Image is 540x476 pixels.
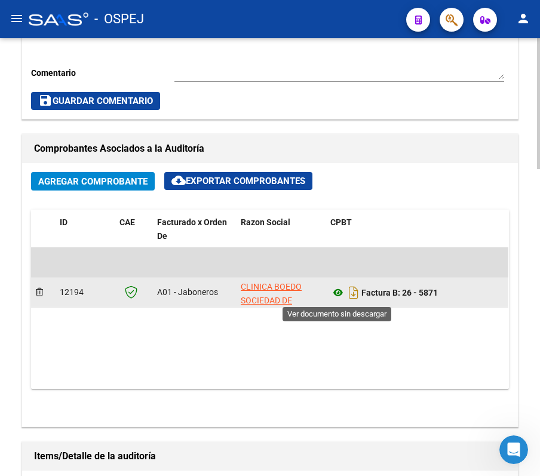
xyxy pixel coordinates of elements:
span: A01 - Jaboneros [157,287,218,297]
span: - OSPEJ [94,6,144,32]
p: Necesitás ayuda? [24,125,215,146]
mat-icon: person [516,11,530,26]
span: ¿Cómo podemos ayudarlo/a? [53,189,174,199]
span: Inicio [47,396,73,404]
datatable-header-cell: CAE [115,210,152,249]
span: CPBT [330,217,352,227]
iframe: Intercom live chat [499,435,528,464]
span: Facturado x Orden De [157,217,227,241]
h1: Comprobantes Asociados a la Auditoría [34,139,506,158]
mat-icon: menu [10,11,24,26]
div: Cerrar [205,19,227,41]
span: 12194 [60,287,84,297]
div: Profile image for Soporte¿Cómo podemos ayudarlo/a?Soporte•Hace 1d [13,179,226,223]
button: Guardar Comentario [31,92,160,110]
span: Razon Social [241,217,290,227]
span: CLINICA BOEDO SOCIEDAD DE RESPONSABILIDAD LIMITADA [241,282,314,332]
h1: Items/Detalle de la auditoría [34,447,506,466]
mat-icon: save [38,93,53,108]
span: Agregar Comprobante [38,176,148,187]
div: • Hace 1d [88,201,128,213]
p: Comentario [31,66,174,79]
datatable-header-cell: Facturado x Orden De [152,210,236,249]
span: ID [60,217,67,227]
p: Hola! [PERSON_NAME] [24,85,215,125]
div: Envíanos un mensaje [24,239,200,252]
div: Profile image for Soporte [24,189,48,213]
button: Mensajes [119,366,239,414]
span: CAE [119,217,135,227]
div: Mensaje reciente [24,171,214,183]
datatable-header-cell: Razon Social [236,210,326,249]
button: Exportar Comprobantes [164,172,312,190]
span: Guardar Comentario [38,96,153,106]
button: Agregar Comprobante [31,172,155,191]
mat-icon: cloud_download [171,173,186,188]
datatable-header-cell: CPBT [326,210,505,249]
strong: Factura B: 26 - 5871 [361,288,438,297]
span: Exportar Comprobantes [171,176,305,186]
div: Mensaje recienteProfile image for Soporte¿Cómo podemos ayudarlo/a?Soporte•Hace 1d [12,161,227,223]
datatable-header-cell: ID [55,210,115,249]
div: Soporte [53,201,86,213]
div: Envíanos un mensaje [12,229,227,262]
i: Descargar documento [346,283,361,302]
span: Mensajes [159,396,198,404]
